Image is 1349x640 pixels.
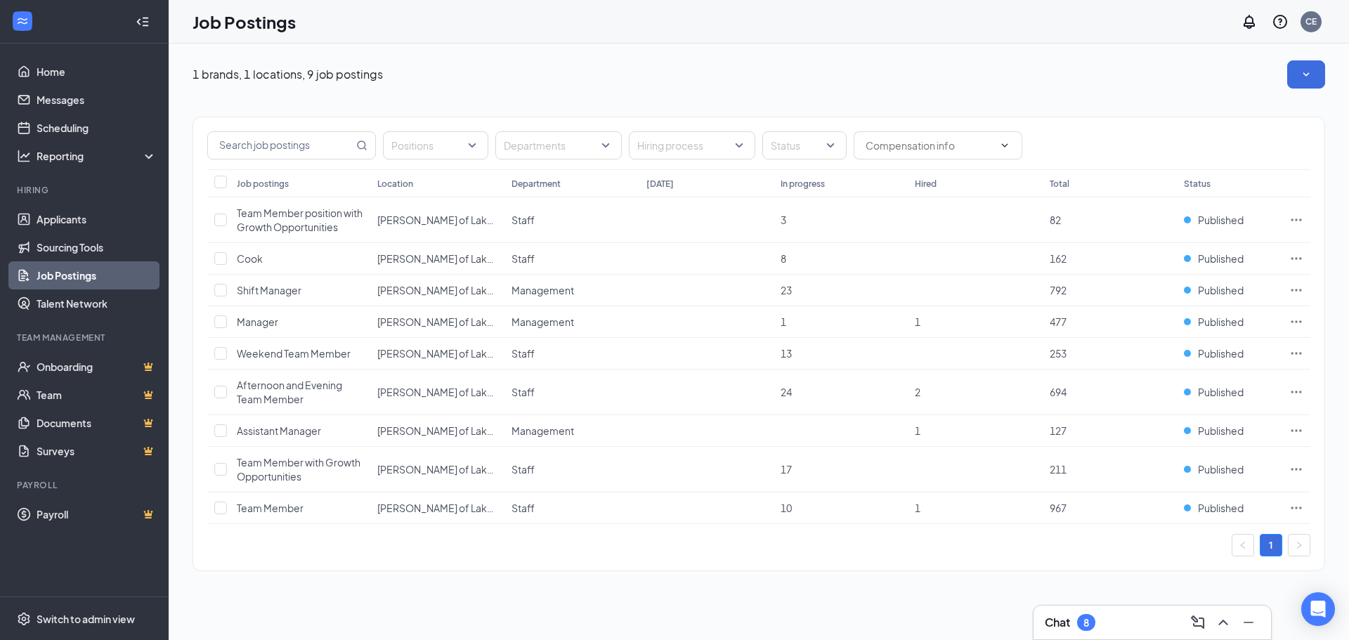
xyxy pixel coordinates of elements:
[1083,617,1089,629] div: 8
[237,315,278,328] span: Manager
[1239,541,1247,549] span: left
[377,252,539,265] span: [PERSON_NAME] of Lake in the Hills
[781,463,792,476] span: 17
[1198,252,1244,266] span: Published
[370,243,504,275] td: Culver's of Lake in the Hills
[237,178,289,190] div: Job postings
[1050,252,1067,265] span: 162
[1289,252,1303,266] svg: Ellipses
[1301,592,1335,626] div: Open Intercom Messenger
[1177,169,1282,197] th: Status
[1198,385,1244,399] span: Published
[15,14,30,28] svg: WorkstreamLogo
[1299,67,1313,81] svg: SmallChevronDown
[37,205,157,233] a: Applicants
[237,252,263,265] span: Cook
[511,178,561,190] div: Department
[1050,502,1067,514] span: 967
[511,315,574,328] span: Management
[1190,614,1206,631] svg: ComposeMessage
[237,284,301,296] span: Shift Manager
[17,612,31,626] svg: Settings
[237,347,351,360] span: Weekend Team Member
[915,386,920,398] span: 2
[370,370,504,415] td: Culver's of Lake in the Hills
[781,214,786,226] span: 3
[1215,614,1232,631] svg: ChevronUp
[511,347,535,360] span: Staff
[377,347,539,360] span: [PERSON_NAME] of Lake in the Hills
[1289,462,1303,476] svg: Ellipses
[1241,13,1258,30] svg: Notifications
[1288,534,1310,556] button: right
[17,184,154,196] div: Hiring
[781,386,792,398] span: 24
[370,197,504,243] td: Culver's of Lake in the Hills
[37,409,157,437] a: DocumentsCrown
[511,284,574,296] span: Management
[915,424,920,437] span: 1
[1050,284,1067,296] span: 792
[208,132,353,159] input: Search job postings
[356,140,367,151] svg: MagnifyingGlass
[37,261,157,289] a: Job Postings
[370,338,504,370] td: Culver's of Lake in the Hills
[37,233,157,261] a: Sourcing Tools
[781,502,792,514] span: 10
[1212,611,1234,634] button: ChevronUp
[781,347,792,360] span: 13
[136,15,150,29] svg: Collapse
[370,415,504,447] td: Culver's of Lake in the Hills
[511,386,535,398] span: Staff
[774,169,908,197] th: In progress
[504,492,639,524] td: Staff
[1043,169,1177,197] th: Total
[37,381,157,409] a: TeamCrown
[1289,501,1303,515] svg: Ellipses
[37,149,157,163] div: Reporting
[1050,463,1067,476] span: 211
[866,138,993,153] input: Compensation info
[37,437,157,465] a: SurveysCrown
[639,169,774,197] th: [DATE]
[781,252,786,265] span: 8
[37,86,157,114] a: Messages
[504,197,639,243] td: Staff
[1198,213,1244,227] span: Published
[1295,541,1303,549] span: right
[377,502,539,514] span: [PERSON_NAME] of Lake in the Hills
[504,338,639,370] td: Staff
[1289,213,1303,227] svg: Ellipses
[17,149,31,163] svg: Analysis
[781,315,786,328] span: 1
[504,415,639,447] td: Management
[17,479,154,491] div: Payroll
[237,502,304,514] span: Team Member
[1260,535,1282,556] a: 1
[1198,424,1244,438] span: Published
[504,306,639,338] td: Management
[1260,534,1282,556] li: 1
[1050,214,1061,226] span: 82
[370,447,504,492] td: Culver's of Lake in the Hills
[1237,611,1260,634] button: Minimize
[1272,13,1289,30] svg: QuestionInfo
[37,58,157,86] a: Home
[1187,611,1209,634] button: ComposeMessage
[37,612,135,626] div: Switch to admin view
[1232,534,1254,556] button: left
[370,306,504,338] td: Culver's of Lake in the Hills
[1198,501,1244,515] span: Published
[237,207,363,233] span: Team Member position with Growth Opportunities
[1050,386,1067,398] span: 694
[504,447,639,492] td: Staff
[377,214,539,226] span: [PERSON_NAME] of Lake in the Hills
[370,275,504,306] td: Culver's of Lake in the Hills
[511,424,574,437] span: Management
[193,67,383,82] p: 1 brands, 1 locations, 9 job postings
[37,353,157,381] a: OnboardingCrown
[377,178,413,190] div: Location
[999,140,1010,151] svg: ChevronDown
[1050,315,1067,328] span: 477
[1289,346,1303,360] svg: Ellipses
